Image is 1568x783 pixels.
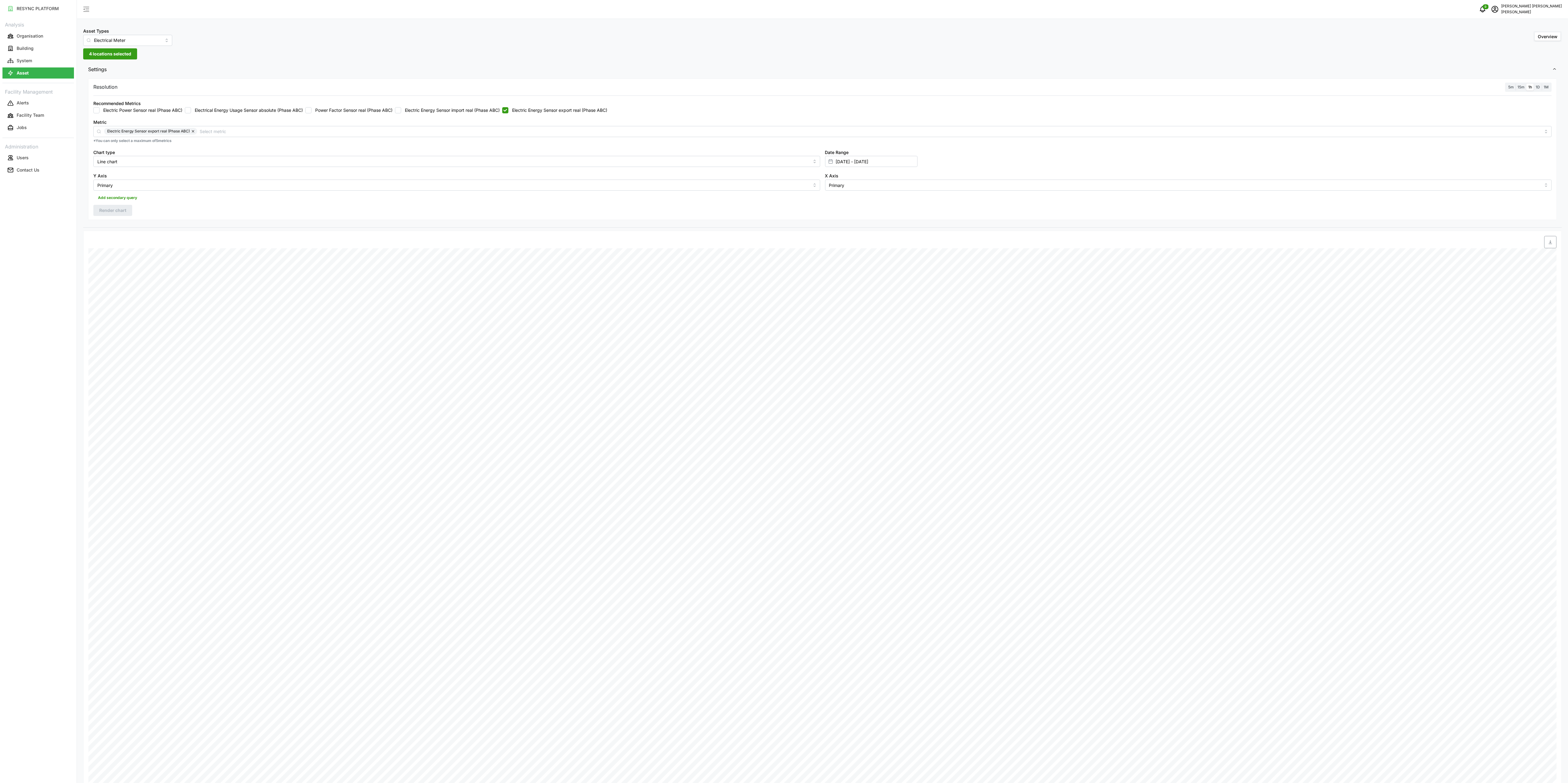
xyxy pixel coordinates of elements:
[825,172,839,179] label: X Axis
[17,58,32,64] p: System
[17,45,34,51] p: Building
[2,42,74,55] a: Building
[2,98,74,109] button: Alerts
[83,62,1562,77] button: Settings
[17,100,29,106] p: Alerts
[88,62,1552,77] span: Settings
[17,70,29,76] p: Asset
[2,109,74,122] a: Facility Team
[17,6,59,12] p: RESYNC PLATFORM
[2,152,74,163] button: Users
[191,107,303,113] label: Electrical Energy Usage Sensor absolute (Phase ABC)
[1528,85,1532,89] span: 1h
[99,205,126,216] span: Render chart
[2,122,74,133] button: Jobs
[93,149,115,156] label: Chart type
[2,55,74,66] button: System
[2,3,74,14] button: RESYNC PLATFORM
[17,167,39,173] p: Contact Us
[93,205,132,216] button: Render chart
[2,55,74,67] a: System
[2,67,74,79] button: Asset
[1485,5,1487,9] span: 0
[1508,85,1514,89] span: 5m
[1501,9,1562,15] p: [PERSON_NAME]
[89,49,131,59] span: 4 locations selected
[100,107,182,113] label: Electric Power Sensor real (Phase ABC)
[2,110,74,121] button: Facility Team
[93,138,1552,144] p: *You can only select a maximum of 5 metrics
[2,43,74,54] button: Building
[508,107,607,113] label: Electric Energy Sensor export real (Phase ABC)
[2,87,74,96] p: Facility Management
[1476,3,1489,15] button: notifications
[93,119,107,126] label: Metric
[1501,3,1562,9] p: [PERSON_NAME] [PERSON_NAME]
[2,122,74,134] a: Jobs
[2,152,74,164] a: Users
[83,77,1562,228] div: Settings
[17,33,43,39] p: Organisation
[93,83,117,91] p: Resolution
[200,128,1541,135] input: Select metric
[93,193,142,202] button: Add secondary query
[825,149,849,156] label: Date Range
[2,30,74,42] button: Organisation
[93,180,820,191] input: Select Y axis
[98,193,137,202] span: Add secondary query
[17,155,29,161] p: Users
[312,107,393,113] label: Power Factor Sensor real (Phase ABC)
[83,48,137,59] button: 4 locations selected
[2,2,74,15] a: RESYNC PLATFORM
[2,97,74,109] a: Alerts
[93,172,107,179] label: Y Axis
[93,100,141,107] div: Recommended Metrics
[1536,85,1540,89] span: 1D
[93,156,820,167] input: Select chart type
[83,28,109,34] label: Asset Types
[17,124,27,131] p: Jobs
[401,107,500,113] label: Electric Energy Sensor import real (Phase ABC)
[107,128,190,135] span: Electric Energy Sensor export real (Phase ABC)
[1538,34,1558,39] span: Overview
[2,142,74,151] p: Administration
[1517,85,1525,89] span: 15m
[1489,3,1501,15] button: schedule
[1544,85,1549,89] span: 1M
[2,20,74,29] p: Analysis
[2,164,74,176] button: Contact Us
[825,180,1552,191] input: Select X axis
[825,156,918,167] input: Select date range
[17,112,44,118] p: Facility Team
